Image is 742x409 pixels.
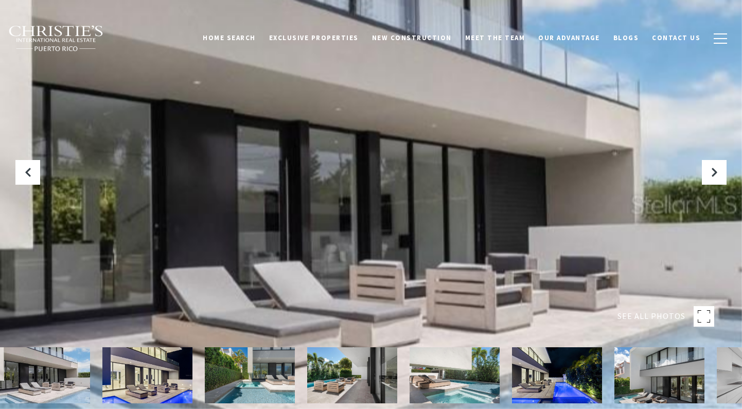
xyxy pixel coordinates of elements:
a: Exclusive Properties [262,28,365,48]
a: Home Search [196,28,262,48]
img: 12 SANTA ANA [205,347,295,403]
span: Contact Us [652,33,700,42]
img: 12 SANTA ANA [614,347,704,403]
span: Blogs [613,33,639,42]
a: Meet the Team [458,28,532,48]
span: Our Advantage [538,33,600,42]
img: 12 SANTA ANA [410,347,500,403]
span: Exclusive Properties [269,33,359,42]
a: Our Advantage [532,28,607,48]
span: SEE ALL PHOTOS [617,310,685,323]
a: New Construction [365,28,458,48]
img: 12 SANTA ANA [102,347,192,403]
img: 12 SANTA ANA [512,347,602,403]
img: Christie's International Real Estate black text logo [8,25,104,52]
img: 12 SANTA ANA [307,347,397,403]
a: Blogs [607,28,646,48]
span: New Construction [372,33,452,42]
